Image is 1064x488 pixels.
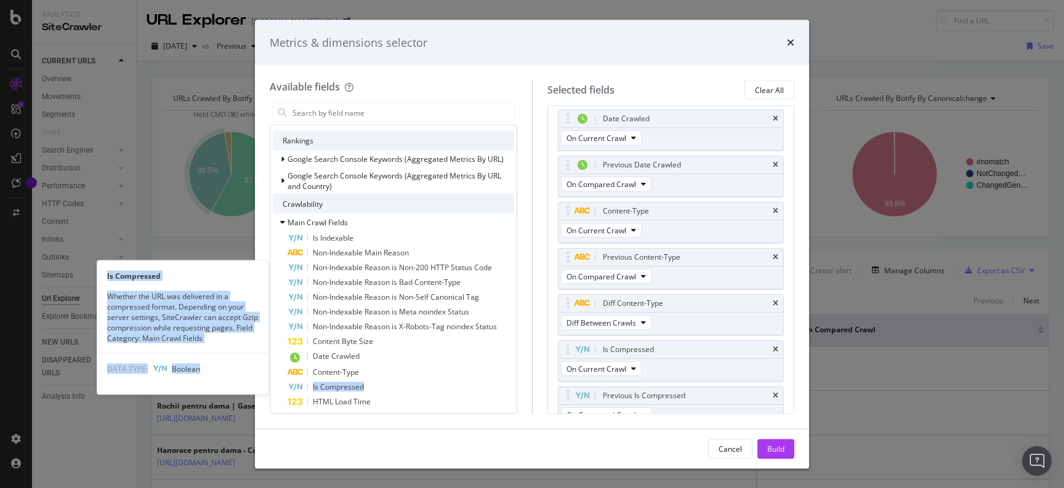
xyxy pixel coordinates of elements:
button: Build [757,439,794,458]
span: Non-Indexable Reason is Bad Content-Type [313,277,461,287]
span: On Current Crawl [566,364,626,374]
button: On Current Crawl [561,362,642,377]
div: Previous Content-TypetimesOn Compared Crawl [558,249,784,290]
div: times [773,254,778,262]
div: times [773,300,778,308]
div: times [773,346,778,354]
button: Clear All [744,80,794,100]
div: Content-Type [603,206,649,218]
span: On Compared Crawl [566,179,636,190]
div: Crawlability [273,194,514,214]
div: Content-TypetimesOn Current Crawl [558,202,784,244]
button: On Compared Crawl [561,408,651,423]
span: On Current Crawl [566,133,626,143]
span: Non-Indexable Reason is Non-Self Canonical Tag [313,292,479,302]
input: Search by field name [291,103,514,122]
span: Content Byte Size [313,336,373,346]
div: Metrics & dimensions selector [270,34,427,50]
span: Non-Indexable Reason is Meta noindex Status [313,306,469,317]
button: On Current Crawl [561,131,642,146]
div: Whether the URL was delivered in a compressed format. Depending on your server settings, SiteCraw... [97,290,268,343]
button: On Compared Crawl [561,270,651,284]
span: Is Compressed [313,382,364,392]
div: Selected fields [547,82,615,97]
div: times [773,162,778,169]
span: Google Search Console Keywords (Aggregated Metrics By URL) [288,154,504,164]
div: Open Intercom Messenger [1022,446,1052,476]
span: HTML Load Time [313,396,371,407]
span: Google Search Console Keywords (Aggregated Metrics By URL and Country) [288,170,501,191]
span: Content-Type [313,367,359,377]
div: Clear All [755,84,784,95]
span: Non-Indexable Reason is Non-200 HTTP Status Code [313,262,492,273]
div: Previous Content-Type [603,252,680,264]
div: Cancel [719,443,742,454]
div: Diff Content-Type [603,298,663,310]
div: times [773,208,778,215]
div: modal [255,20,809,468]
div: Diff Content-TypetimesDiff Between Crawls [558,295,784,336]
button: On Current Crawl [561,223,642,238]
span: On Compared Crawl [566,410,636,420]
div: Date CrawledtimesOn Current Crawl [558,110,784,151]
div: Previous Is Compressed [603,390,685,402]
span: Main Crawl Fields [288,217,348,227]
div: Date Crawled [603,113,650,126]
div: Is CompressedtimesOn Current Crawl [558,341,784,382]
div: Is Compressed [603,344,654,356]
div: Available fields [270,80,340,94]
div: times [773,116,778,123]
div: Is Compressed [97,270,268,281]
span: On Compared Crawl [566,271,636,282]
span: Is Indexable [313,233,353,243]
div: Previous Is CompressedtimesOn Compared Crawl [558,387,784,428]
button: Cancel [708,439,752,458]
div: times [787,34,794,50]
button: On Compared Crawl [561,177,651,192]
span: On Current Crawl [566,225,626,236]
span: Non-Indexable Main Reason [313,247,409,258]
span: Non-Indexable Reason is X-Robots-Tag noindex Status [313,321,497,332]
div: Build [767,443,784,454]
span: Diff Between Crawls [566,318,636,328]
span: Date Crawled [313,351,360,361]
div: Previous Date Crawled [603,159,681,172]
div: times [773,393,778,400]
button: Diff Between Crawls [561,316,651,330]
div: Rankings [273,131,514,151]
div: Previous Date CrawledtimesOn Compared Crawl [558,156,784,198]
